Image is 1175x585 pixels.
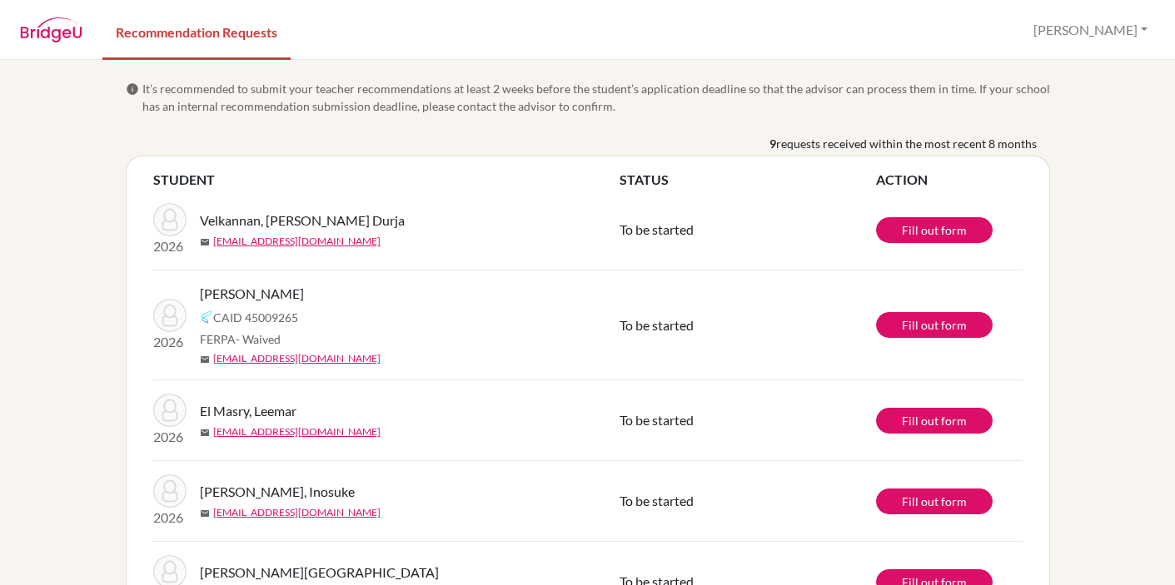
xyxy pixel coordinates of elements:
span: mail [200,354,210,364]
img: BridgeU logo [20,17,82,42]
span: FERPA [200,330,281,348]
span: mail [200,428,210,438]
span: [PERSON_NAME][GEOGRAPHIC_DATA] [200,563,439,583]
span: mail [200,237,210,247]
span: To be started [620,221,694,237]
img: Nakanishi, Inosuke [153,474,187,508]
span: To be started [620,493,694,508]
button: [PERSON_NAME] [1026,14,1155,46]
b: 9 [769,135,776,152]
span: El Masry, Leemar [200,401,296,421]
th: STATUS [620,170,876,190]
th: STUDENT [153,170,620,190]
p: 2026 [153,236,187,256]
span: To be started [620,412,694,428]
a: Fill out form [876,312,993,338]
span: info [126,82,139,96]
th: ACTION [876,170,1023,190]
span: [PERSON_NAME] [200,284,304,304]
span: Velkannan, [PERSON_NAME] Durja [200,211,405,231]
img: Al Homouz, Mohammad [153,299,187,332]
a: [EMAIL_ADDRESS][DOMAIN_NAME] [213,505,381,520]
span: To be started [620,317,694,333]
span: It’s recommended to submit your teacher recommendations at least 2 weeks before the student’s app... [142,80,1050,115]
a: [EMAIL_ADDRESS][DOMAIN_NAME] [213,234,381,249]
img: El Masry, Leemar [153,394,187,427]
a: Fill out form [876,488,993,514]
a: [EMAIL_ADDRESS][DOMAIN_NAME] [213,351,381,366]
span: [PERSON_NAME], Inosuke [200,482,355,502]
a: [EMAIL_ADDRESS][DOMAIN_NAME] [213,424,381,439]
p: 2026 [153,427,187,447]
img: Velkannan, Sarvesh Durja [153,203,187,236]
img: Common App logo [200,310,213,324]
a: Fill out form [876,217,993,243]
span: - Waived [236,332,281,346]
a: Recommendation Requests [102,2,291,60]
a: Fill out form [876,408,993,434]
p: 2026 [153,332,187,352]
span: CAID 45009265 [213,309,298,326]
span: mail [200,508,210,518]
span: requests received within the most recent 8 months [776,135,1037,152]
p: 2026 [153,508,187,528]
